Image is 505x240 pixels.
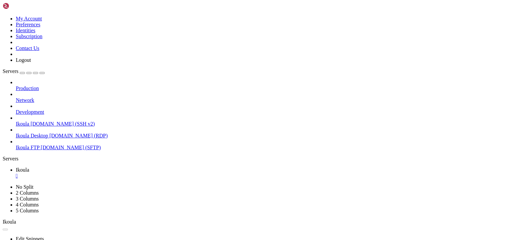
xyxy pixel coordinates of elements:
span: Ikoula [3,219,16,225]
li: Ikoula [DOMAIN_NAME] (SSH v2) [16,115,502,127]
a: 3 Columns [16,196,39,202]
a: Production [16,85,502,91]
span: [DOMAIN_NAME] (RDP) [49,133,108,138]
a: Ikoula [16,167,502,179]
a: Ikoula Desktop [DOMAIN_NAME] (RDP) [16,133,502,139]
a: No Split [16,184,34,190]
li: Production [16,80,502,91]
a: Logout [16,57,31,63]
a: Identities [16,28,36,33]
div: Servers [3,156,502,162]
span: Servers [3,68,18,74]
a: Ikoula [DOMAIN_NAME] (SSH v2) [16,121,502,127]
li: Network [16,91,502,103]
span: Ikoula [16,167,29,173]
a: Contact Us [16,45,39,51]
a: Development [16,109,502,115]
span: Ikoula [16,121,29,127]
span: Development [16,109,44,115]
span: Network [16,97,34,103]
li: Ikoula FTP [DOMAIN_NAME] (SFTP) [16,139,502,151]
a: Preferences [16,22,40,27]
img: Shellngn [3,3,40,9]
a: 4 Columns [16,202,39,207]
a: Ikoula FTP [DOMAIN_NAME] (SFTP) [16,145,502,151]
a: Servers [3,68,45,74]
a: Subscription [16,34,42,39]
a: 5 Columns [16,208,39,213]
span: [DOMAIN_NAME] (SFTP) [41,145,101,150]
a: Network [16,97,502,103]
span: Production [16,85,39,91]
li: Ikoula Desktop [DOMAIN_NAME] (RDP) [16,127,502,139]
a:  [16,173,502,179]
a: 2 Columns [16,190,39,196]
span: Ikoula FTP [16,145,39,150]
span: [DOMAIN_NAME] (SSH v2) [31,121,95,127]
span: Ikoula Desktop [16,133,48,138]
li: Development [16,103,502,115]
a: My Account [16,16,42,21]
